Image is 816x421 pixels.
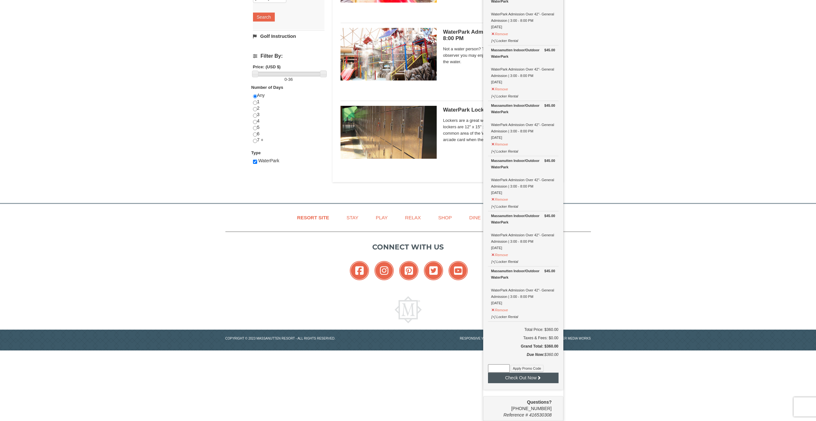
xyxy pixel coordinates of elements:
[443,46,555,65] span: Not a water person? Then this ticket is just for you. As an observer you may enjoy the WaterPark ...
[460,337,591,340] a: Responsive website design and development by Propeller Media Works
[491,47,555,85] div: WaterPark Admission Over 42"- General Admission | 3:00 - 8:00 PM [DATE]
[225,242,591,252] p: Connect with us
[511,365,543,372] button: Apply Promo Code
[527,352,544,357] strong: Due Now:
[527,400,551,405] strong: Questions?
[491,84,509,92] button: Remove
[284,77,287,82] span: 0
[395,296,422,323] img: Massanutten Resort Logo
[443,117,555,143] span: Lockers are a great way to keep your valuables safe. The lockers are 12" x 15" x 18" in size and ...
[258,158,279,163] span: WaterPark
[491,36,518,44] button: [+] Locker Rental
[503,412,528,417] span: Reference #
[491,157,555,196] div: WaterPark Admission Over 42"- General Admission | 3:00 - 8:00 PM [DATE]
[253,92,324,150] div: Any 1 2 3 4 5 6 7 +
[491,47,555,60] div: Massanutten Indoor/Outdoor WaterPark
[544,268,555,274] strong: $45.00
[491,213,555,251] div: WaterPark Admission Over 42"- General Admission | 3:00 - 8:00 PM [DATE]
[221,336,408,341] p: Copyright © 2023 Massanutten Resort - All Rights Reserved.
[251,85,283,90] strong: Number of Days
[491,139,509,147] button: Remove
[341,106,437,158] img: 6619917-1005-d92ad057.png
[544,47,555,53] strong: $45.00
[368,210,396,225] a: Play
[253,64,281,69] strong: Price: (USD $)
[253,53,324,59] h4: Filter By:
[491,91,518,99] button: [+] Locker Rental
[491,268,555,306] div: WaterPark Admission Over 42"- General Admission | 3:00 - 8:00 PM [DATE]
[461,210,489,225] a: Dine
[253,76,324,83] label: -
[443,107,555,113] h5: WaterPark Locker Rental
[491,312,518,320] button: [+] Locker Rental
[253,30,324,42] a: Golf Instruction
[491,29,509,37] button: Remove
[544,102,555,109] strong: $45.00
[397,210,429,225] a: Relax
[491,147,518,155] button: [+] Locker Rental
[253,13,275,21] button: Search
[341,28,437,80] img: 6619917-1066-60f46fa6.jpg
[488,399,552,411] span: [PHONE_NUMBER]
[488,335,559,341] div: Taxes & Fees: $0.00
[491,157,555,170] div: Massanutten Indoor/Outdoor WaterPark
[488,326,559,333] h6: Total Price: $360.00
[491,102,555,115] div: Massanutten Indoor/Outdoor WaterPark
[430,210,460,225] a: Shop
[491,305,509,313] button: Remove
[491,250,509,258] button: Remove
[491,202,518,210] button: [+] Locker Rental
[544,213,555,219] strong: $45.00
[339,210,366,225] a: Stay
[491,213,555,225] div: Massanutten Indoor/Outdoor WaterPark
[529,412,551,417] span: 416530308
[251,150,261,155] strong: Type
[488,351,559,364] div: $360.00
[491,195,509,203] button: Remove
[491,257,518,265] button: [+] Locker Rental
[289,210,337,225] a: Resort Site
[443,29,555,42] h5: WaterPark Admission- Observer | 3:00 - 8:00 PM
[491,102,555,141] div: WaterPark Admission Over 42"- General Admission | 3:00 - 8:00 PM [DATE]
[488,343,559,349] h5: Grand Total: $360.00
[544,157,555,164] strong: $45.00
[488,373,559,383] button: Check Out Now
[491,268,555,281] div: Massanutten Indoor/Outdoor WaterPark
[288,77,293,82] span: 36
